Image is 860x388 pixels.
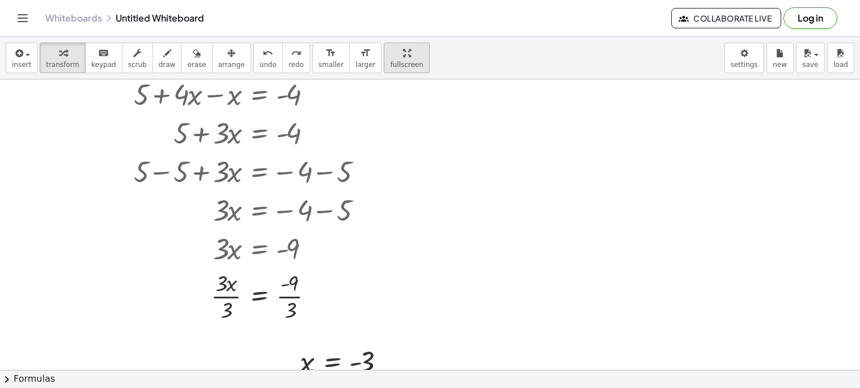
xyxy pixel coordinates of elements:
button: scrub [122,43,153,73]
button: load [827,43,854,73]
span: larger [355,61,375,69]
i: format_size [360,47,371,60]
button: settings [725,43,764,73]
button: keyboardkeypad [85,43,122,73]
button: Log in [783,7,837,29]
span: undo [260,61,277,69]
span: redo [289,61,304,69]
span: load [833,61,848,69]
button: fullscreen [384,43,429,73]
span: transform [46,61,79,69]
button: arrange [212,43,251,73]
i: undo [262,47,273,60]
a: Whiteboards [45,12,102,24]
button: Toggle navigation [14,9,32,27]
button: insert [6,43,37,73]
button: save [796,43,825,73]
i: keyboard [98,47,109,60]
i: format_size [325,47,336,60]
button: format_sizesmaller [312,43,350,73]
button: erase [181,43,212,73]
span: draw [159,61,176,69]
button: format_sizelarger [349,43,382,73]
span: new [773,61,787,69]
button: undoundo [253,43,283,73]
span: Collaborate Live [681,13,772,23]
span: arrange [218,61,245,69]
span: insert [12,61,31,69]
span: scrub [128,61,147,69]
button: redoredo [282,43,310,73]
button: transform [40,43,86,73]
span: keypad [91,61,116,69]
button: Collaborate Live [671,8,781,28]
button: draw [152,43,182,73]
span: settings [731,61,758,69]
span: smaller [319,61,344,69]
span: save [802,61,818,69]
button: new [766,43,794,73]
span: erase [187,61,206,69]
i: redo [291,47,302,60]
span: fullscreen [390,61,423,69]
